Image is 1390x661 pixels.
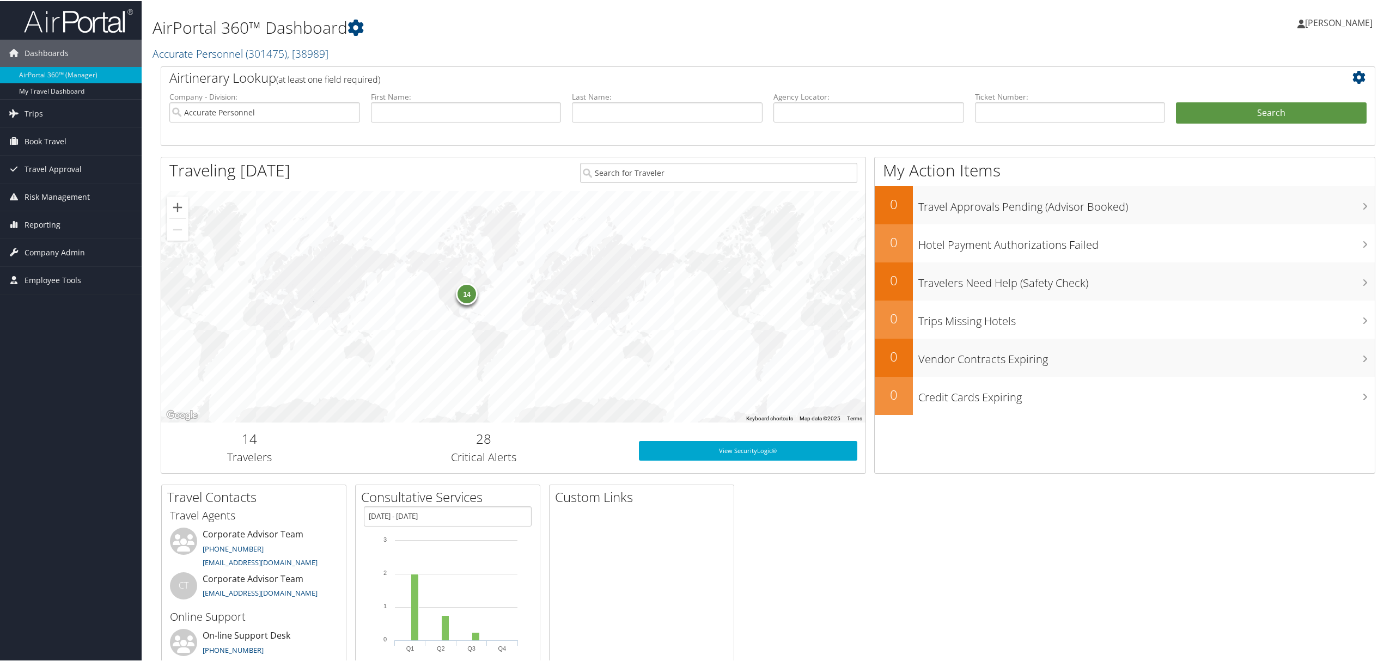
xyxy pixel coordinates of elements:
[203,644,264,654] a: [PHONE_NUMBER]
[153,15,973,38] h1: AirPortal 360™ Dashboard
[875,223,1375,261] a: 0Hotel Payment Authorizations Failed
[918,231,1375,252] h3: Hotel Payment Authorizations Failed
[25,39,69,66] span: Dashboards
[746,414,793,421] button: Keyboard shortcuts
[361,487,540,505] h2: Consultative Services
[25,266,81,293] span: Employee Tools
[287,45,328,60] span: , [ 38989 ]
[383,535,387,542] tspan: 3
[164,407,200,421] a: Open this area in Google Maps (opens a new window)
[406,644,414,651] text: Q1
[1297,5,1383,38] a: [PERSON_NAME]
[203,587,318,597] a: [EMAIL_ADDRESS][DOMAIN_NAME]
[875,384,913,403] h2: 0
[345,429,623,447] h2: 28
[345,449,623,464] h3: Critical Alerts
[875,338,1375,376] a: 0Vendor Contracts Expiring
[203,543,264,553] a: [PHONE_NUMBER]
[170,571,197,598] div: CT
[169,449,329,464] h3: Travelers
[875,299,1375,338] a: 0Trips Missing Hotels
[170,608,338,623] h3: Online Support
[383,568,387,575] tspan: 2
[383,635,387,641] tspan: 0
[167,487,346,505] h2: Travel Contacts
[918,269,1375,290] h3: Travelers Need Help (Safety Check)
[467,644,475,651] text: Q3
[169,429,329,447] h2: 14
[875,185,1375,223] a: 0Travel Approvals Pending (Advisor Booked)
[580,162,857,182] input: Search for Traveler
[498,644,507,651] text: Q4
[875,270,913,289] h2: 0
[1176,101,1367,123] button: Search
[918,345,1375,366] h3: Vendor Contracts Expiring
[371,90,562,101] label: First Name:
[25,127,66,154] span: Book Travel
[456,282,478,304] div: 14
[875,232,913,250] h2: 0
[164,407,200,421] img: Google
[875,308,913,327] h2: 0
[773,90,964,101] label: Agency Locator:
[164,571,343,607] li: Corporate Advisor Team
[437,644,445,651] text: Q2
[169,158,290,181] h1: Traveling [DATE]
[203,556,318,566] a: [EMAIL_ADDRESS][DOMAIN_NAME]
[847,414,862,420] a: Terms (opens in new tab)
[167,195,188,217] button: Zoom in
[25,99,43,126] span: Trips
[1305,16,1373,28] span: [PERSON_NAME]
[383,602,387,608] tspan: 1
[918,193,1375,213] h3: Travel Approvals Pending (Advisor Booked)
[918,383,1375,404] h3: Credit Cards Expiring
[639,440,857,460] a: View SecurityLogic®
[875,261,1375,299] a: 0Travelers Need Help (Safety Check)
[975,90,1166,101] label: Ticket Number:
[875,376,1375,414] a: 0Credit Cards Expiring
[25,210,60,237] span: Reporting
[875,346,913,365] h2: 0
[169,68,1265,86] h2: Airtinerary Lookup
[170,507,338,522] h3: Travel Agents
[555,487,734,505] h2: Custom Links
[24,7,133,33] img: airportal-logo.png
[167,218,188,240] button: Zoom out
[25,238,85,265] span: Company Admin
[875,158,1375,181] h1: My Action Items
[25,182,90,210] span: Risk Management
[153,45,328,60] a: Accurate Personnel
[169,90,360,101] label: Company - Division:
[25,155,82,182] span: Travel Approval
[276,72,380,84] span: (at least one field required)
[164,527,343,571] li: Corporate Advisor Team
[875,194,913,212] h2: 0
[800,414,840,420] span: Map data ©2025
[572,90,763,101] label: Last Name:
[246,45,287,60] span: ( 301475 )
[918,307,1375,328] h3: Trips Missing Hotels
